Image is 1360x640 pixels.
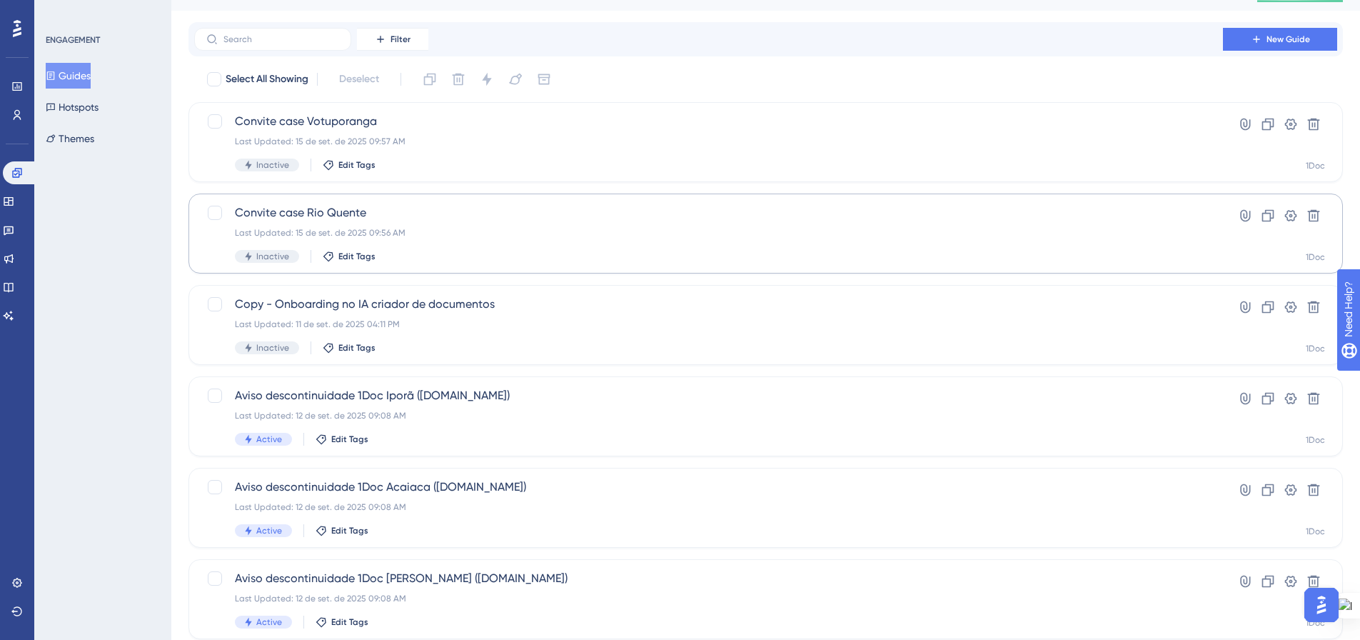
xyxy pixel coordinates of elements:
span: Filter [391,34,410,45]
div: 1Doc [1306,251,1325,263]
span: Active [256,525,282,536]
span: Copy - Onboarding no IA criador de documentos [235,296,1182,313]
div: Last Updated: 12 de set. de 2025 09:08 AM [235,501,1182,513]
button: Edit Tags [323,159,376,171]
button: Edit Tags [316,434,368,445]
button: Edit Tags [323,342,376,354]
div: Last Updated: 15 de set. de 2025 09:56 AM [235,227,1182,239]
span: Active [256,616,282,628]
button: Deselect [326,66,392,92]
span: Select All Showing [226,71,308,88]
button: Themes [46,126,94,151]
div: 1Doc [1306,343,1325,354]
div: Last Updated: 15 de set. de 2025 09:57 AM [235,136,1182,147]
button: New Guide [1223,28,1337,51]
span: Inactive [256,251,289,262]
div: Last Updated: 12 de set. de 2025 09:08 AM [235,593,1182,604]
input: Search [223,34,339,44]
div: Last Updated: 12 de set. de 2025 09:08 AM [235,410,1182,421]
span: Edit Tags [338,342,376,354]
div: 1Doc [1306,160,1325,171]
div: Last Updated: 11 de set. de 2025 04:11 PM [235,319,1182,330]
button: Hotspots [46,94,99,120]
span: Convite case Rio Quente [235,204,1182,221]
button: Filter [357,28,428,51]
span: Edit Tags [331,525,368,536]
div: 1Doc [1306,617,1325,629]
span: Edit Tags [331,616,368,628]
span: Aviso descontinuidade 1Doc Iporã ([DOMAIN_NAME]) [235,387,1182,404]
button: Edit Tags [316,616,368,628]
span: Aviso descontinuidade 1Doc Acaiaca ([DOMAIN_NAME]) [235,479,1182,496]
iframe: UserGuiding AI Assistant Launcher [1300,584,1343,626]
div: 1Doc [1306,434,1325,446]
span: Inactive [256,159,289,171]
span: Edit Tags [338,251,376,262]
button: Edit Tags [323,251,376,262]
button: Edit Tags [316,525,368,536]
span: Aviso descontinuidade 1Doc [PERSON_NAME] ([DOMAIN_NAME]) [235,570,1182,587]
span: New Guide [1266,34,1310,45]
button: Guides [46,63,91,89]
span: Active [256,434,282,445]
span: Inactive [256,342,289,354]
span: Edit Tags [338,159,376,171]
span: Deselect [339,71,379,88]
div: ENGAGEMENT [46,34,100,46]
span: Need Help? [34,4,89,21]
span: Convite case Votuporanga [235,113,1182,130]
div: 1Doc [1306,526,1325,537]
span: Edit Tags [331,434,368,445]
